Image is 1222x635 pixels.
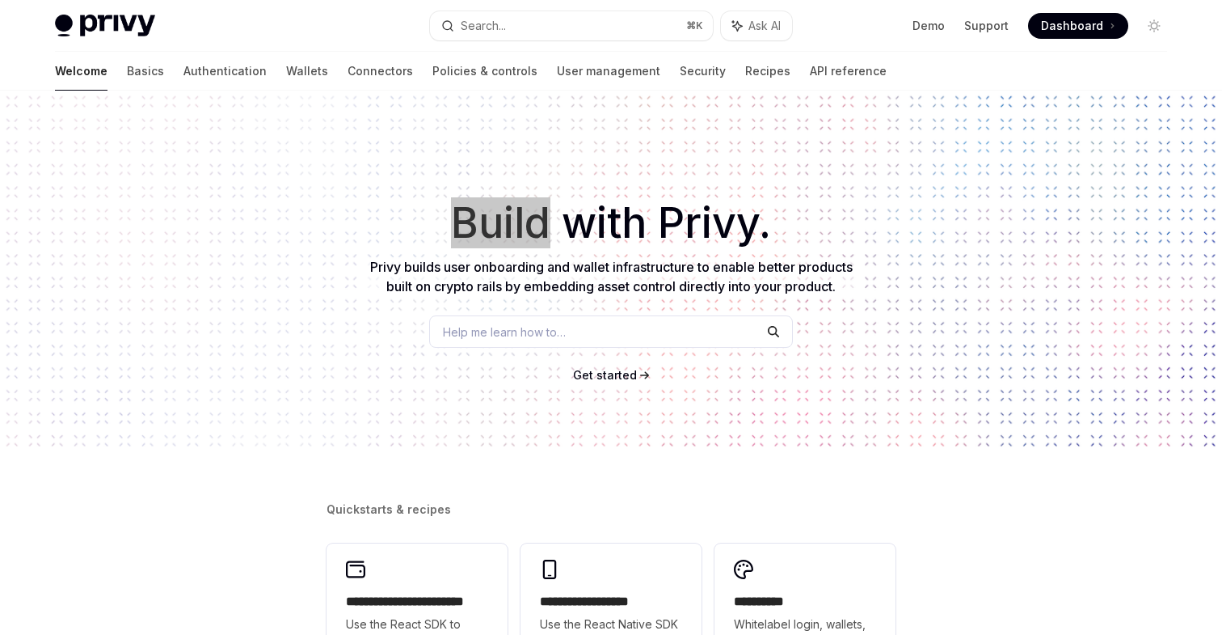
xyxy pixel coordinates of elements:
button: Ask AI [721,11,792,40]
a: Policies & controls [432,52,537,91]
a: Demo [912,18,945,34]
a: API reference [810,52,887,91]
a: User management [557,52,660,91]
button: Toggle dark mode [1141,13,1167,39]
span: Get started [573,368,637,382]
button: Search...⌘K [430,11,713,40]
a: Recipes [745,52,790,91]
span: Ask AI [748,18,781,34]
a: Wallets [286,52,328,91]
div: Search... [461,16,506,36]
span: Help me learn how to… [443,324,566,341]
a: Authentication [183,52,267,91]
img: light logo [55,15,155,37]
span: Dashboard [1041,18,1103,34]
a: Security [680,52,726,91]
span: Build with Privy. [451,209,771,238]
a: Connectors [348,52,413,91]
a: Get started [573,367,637,383]
span: Quickstarts & recipes [327,502,451,518]
a: Dashboard [1028,13,1128,39]
a: Welcome [55,52,107,91]
span: Privy builds user onboarding and wallet infrastructure to enable better products built on crypto ... [370,259,853,294]
a: Basics [127,52,164,91]
span: ⌘ K [686,19,703,32]
a: Support [964,18,1009,34]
